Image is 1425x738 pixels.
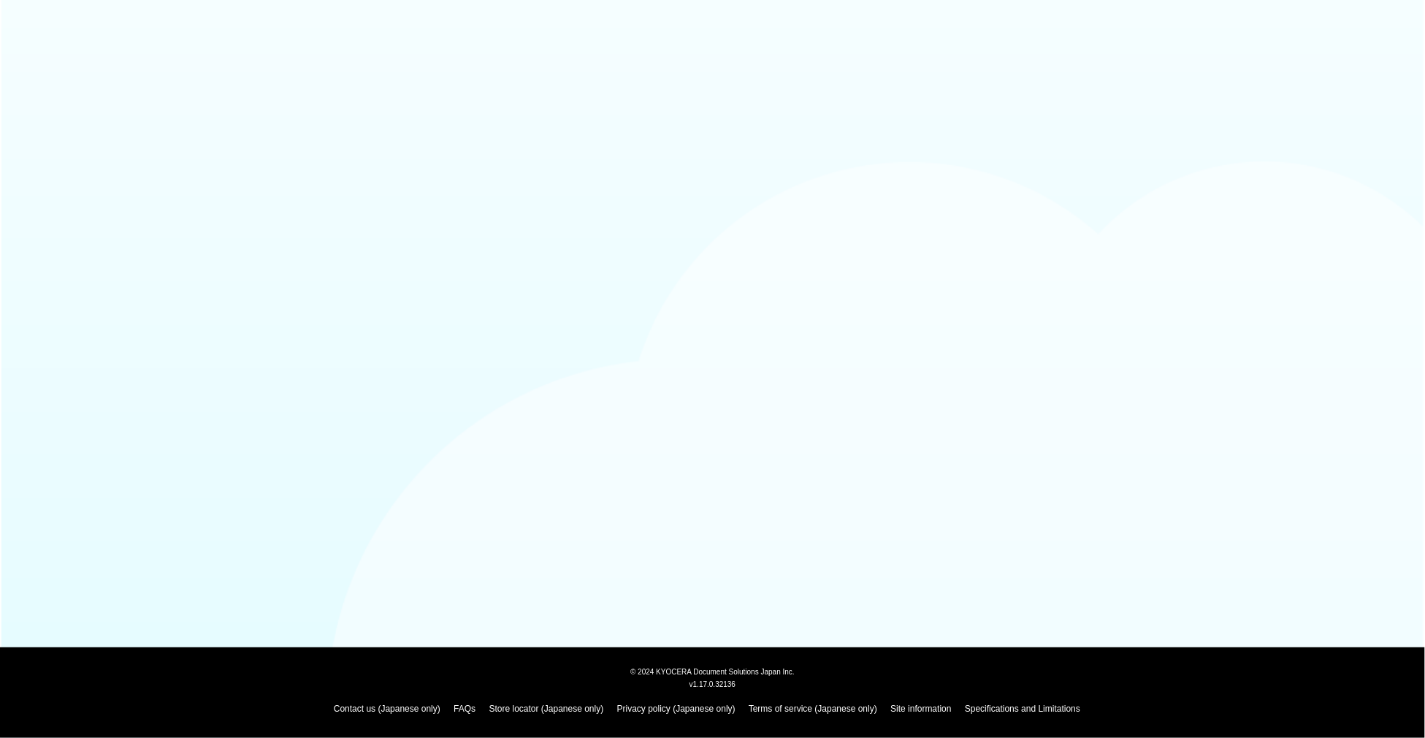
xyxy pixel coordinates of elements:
[617,704,736,714] a: Privacy policy (Japanese only)
[454,704,475,714] a: FAQs
[965,704,1080,714] a: Specifications and Limitations
[334,704,440,714] a: Contact us (Japanese only)
[749,704,877,714] a: Terms of service (Japanese only)
[489,704,604,714] a: Store locator (Japanese only)
[630,666,795,676] span: © 2024 KYOCERA Document Solutions Japan Inc.
[890,704,951,714] a: Site information
[689,680,736,688] span: v1.17.0.32136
